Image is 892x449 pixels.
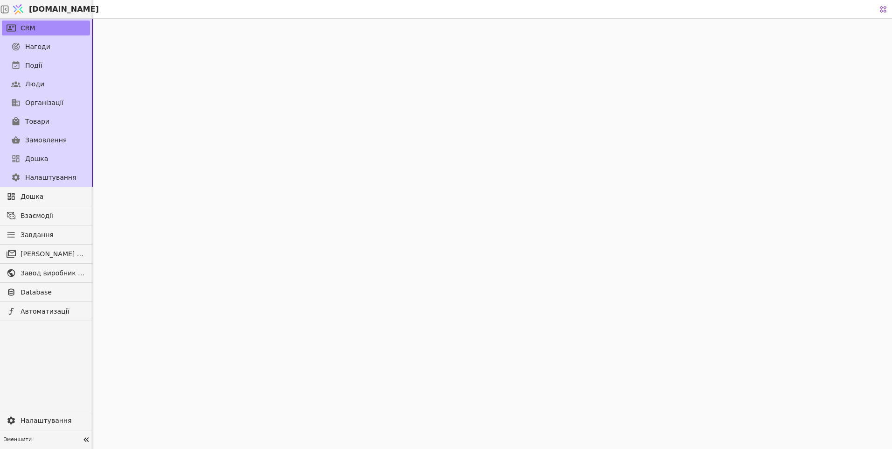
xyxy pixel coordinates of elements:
a: [PERSON_NAME] розсилки [2,246,90,261]
span: Автоматизації [21,307,85,316]
span: Зменшити [4,436,80,444]
a: Події [2,58,90,73]
span: Замовлення [25,135,67,145]
span: Взаємодії [21,211,85,221]
span: Події [25,61,42,70]
a: Замовлення [2,133,90,147]
span: Завод виробник металочерепиці - B2B платформа [21,268,85,278]
a: Організації [2,95,90,110]
span: Люди [25,79,44,89]
span: Організації [25,98,63,108]
span: Дошка [25,154,48,164]
span: Database [21,288,85,297]
img: Logo [11,0,25,18]
a: Database [2,285,90,300]
a: [DOMAIN_NAME] [9,0,93,18]
a: Люди [2,77,90,91]
a: CRM [2,21,90,35]
span: Налаштування [25,173,76,182]
a: Налаштування [2,170,90,185]
a: Товари [2,114,90,129]
span: Завдання [21,230,54,240]
span: CRM [21,23,35,33]
span: Товари [25,117,49,126]
a: Нагоди [2,39,90,54]
span: Дошка [21,192,85,202]
span: Нагоди [25,42,50,52]
a: Дошка [2,151,90,166]
a: Завод виробник металочерепиці - B2B платформа [2,266,90,281]
span: [PERSON_NAME] розсилки [21,249,85,259]
img: 4f08f5aa34900056b9fe398ae6ecf1bf [876,2,890,16]
a: Дошка [2,189,90,204]
a: Взаємодії [2,208,90,223]
a: Налаштування [2,413,90,428]
span: [DOMAIN_NAME] [29,4,99,15]
span: Налаштування [21,416,85,426]
a: Завдання [2,227,90,242]
a: Автоматизації [2,304,90,319]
